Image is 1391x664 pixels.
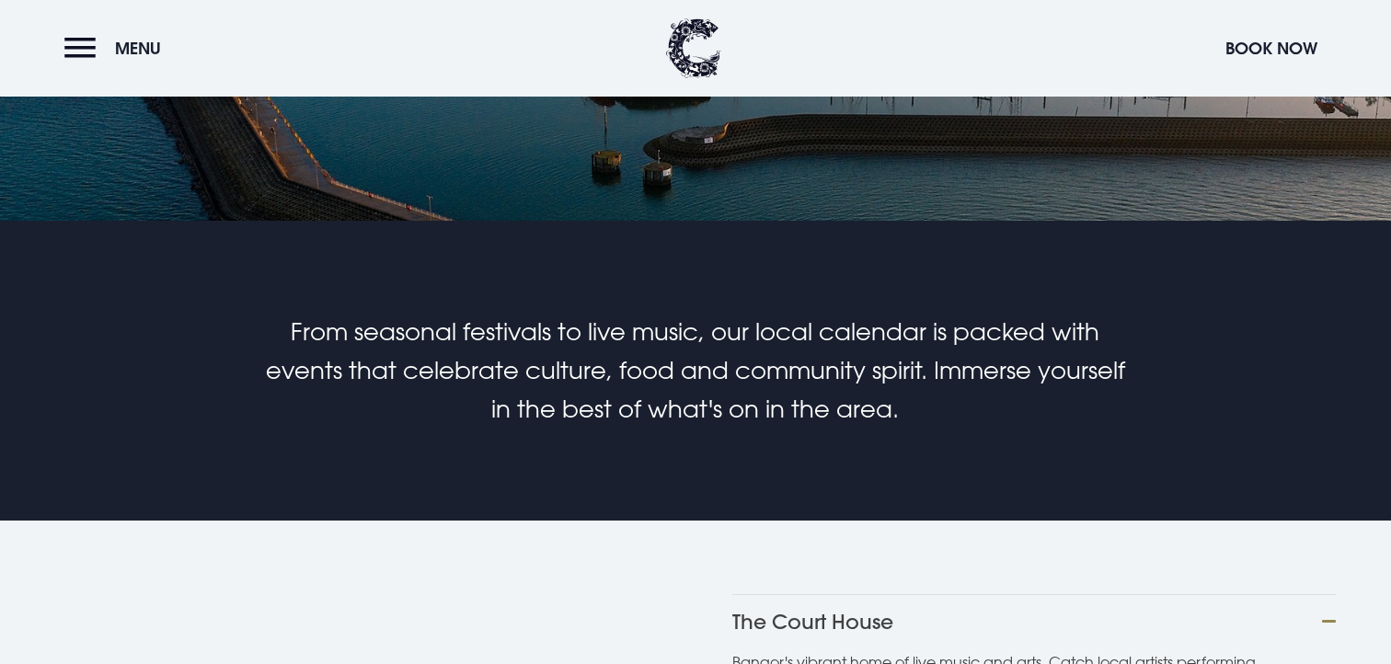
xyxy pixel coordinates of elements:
[732,594,1336,648] button: The Court House
[115,38,161,59] span: Menu
[258,313,1133,429] p: From seasonal festivals to live music, our local calendar is packed with events that celebrate cu...
[1216,29,1327,68] button: Book Now
[666,18,721,78] img: Clandeboye Lodge
[64,29,170,68] button: Menu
